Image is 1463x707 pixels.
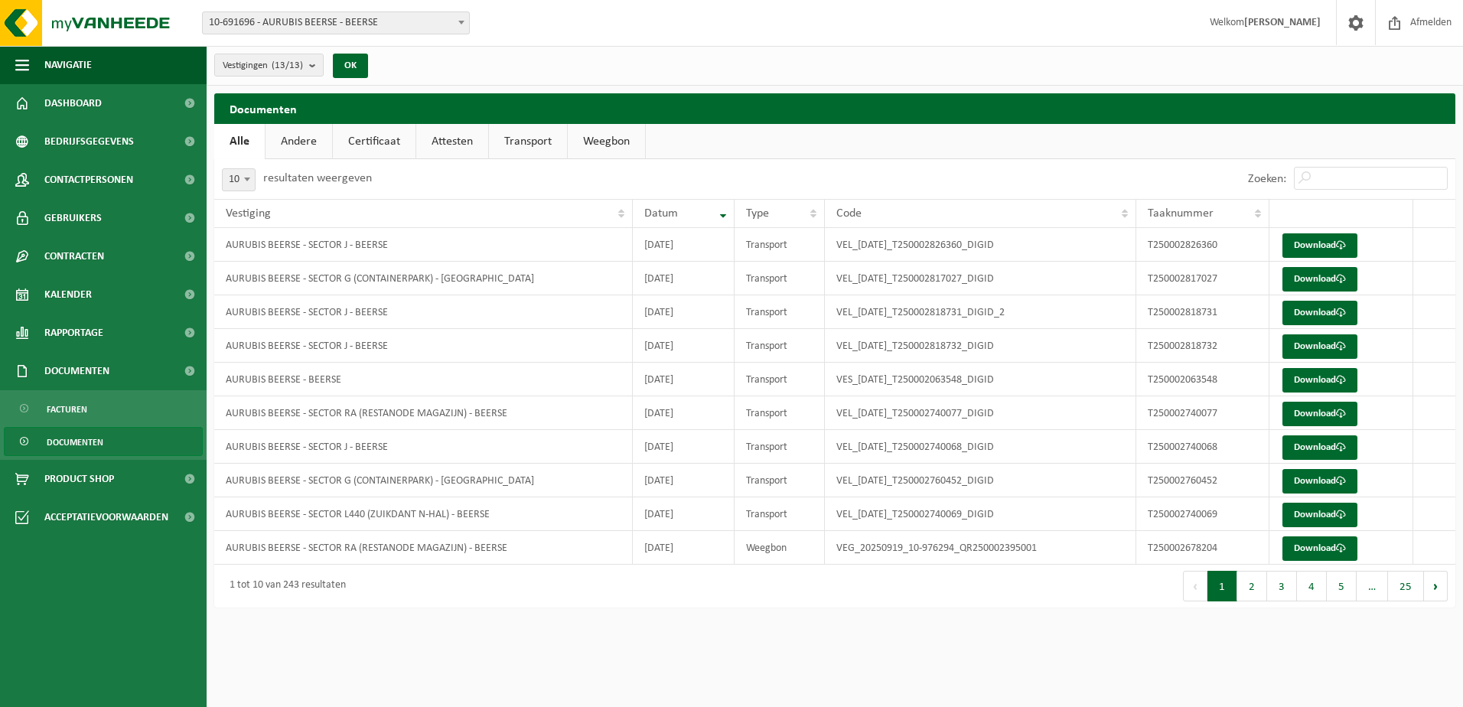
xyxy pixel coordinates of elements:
td: VES_[DATE]_T250002063548_DIGID [825,363,1136,396]
span: Bedrijfsgegevens [44,122,134,161]
span: Datum [644,207,678,220]
td: [DATE] [633,329,735,363]
td: VEL_[DATE]_T250002818731_DIGID_2 [825,295,1136,329]
a: Download [1282,469,1357,494]
td: T250002817027 [1136,262,1269,295]
a: Download [1282,402,1357,426]
a: Documenten [4,427,203,456]
td: VEL_[DATE]_T250002826360_DIGID [825,228,1136,262]
td: Transport [735,497,825,531]
span: Vestiging [226,207,271,220]
td: AURUBIS BEERSE - SECTOR RA (RESTANODE MAGAZIJN) - BEERSE [214,531,633,565]
h2: Documenten [214,93,1455,123]
a: Certificaat [333,124,415,159]
label: Zoeken: [1248,173,1286,185]
a: Transport [489,124,567,159]
span: Documenten [44,352,109,390]
td: AURUBIS BEERSE - SECTOR J - BEERSE [214,329,633,363]
a: Alle [214,124,265,159]
td: Transport [735,329,825,363]
td: VEL_[DATE]_T250002760452_DIGID [825,464,1136,497]
button: Next [1424,571,1448,601]
td: T250002818732 [1136,329,1269,363]
td: Transport [735,430,825,464]
td: Transport [735,363,825,396]
span: 10-691696 - AURUBIS BEERSE - BEERSE [202,11,470,34]
td: Transport [735,396,825,430]
a: Download [1282,503,1357,527]
a: Download [1282,334,1357,359]
button: 1 [1207,571,1237,601]
td: T250002740077 [1136,396,1269,430]
td: VEL_[DATE]_T250002740077_DIGID [825,396,1136,430]
td: AURUBIS BEERSE - SECTOR RA (RESTANODE MAGAZIJN) - BEERSE [214,396,633,430]
td: Transport [735,262,825,295]
span: … [1357,571,1388,601]
button: 5 [1327,571,1357,601]
td: AURUBIS BEERSE - BEERSE [214,363,633,396]
td: T250002818731 [1136,295,1269,329]
span: Gebruikers [44,199,102,237]
button: 3 [1267,571,1297,601]
td: [DATE] [633,531,735,565]
span: Rapportage [44,314,103,352]
td: T250002740069 [1136,497,1269,531]
td: AURUBIS BEERSE - SECTOR L440 (ZUIKDANT N-HAL) - BEERSE [214,497,633,531]
a: Andere [266,124,332,159]
td: VEL_[DATE]_T250002740069_DIGID [825,497,1136,531]
span: 10 [222,168,256,191]
td: Weegbon [735,531,825,565]
button: 2 [1237,571,1267,601]
td: VEL_[DATE]_T250002740068_DIGID [825,430,1136,464]
span: Vestigingen [223,54,303,77]
td: [DATE] [633,464,735,497]
a: Download [1282,301,1357,325]
td: [DATE] [633,497,735,531]
td: T250002063548 [1136,363,1269,396]
td: T250002760452 [1136,464,1269,497]
button: 25 [1388,571,1424,601]
span: Product Shop [44,460,114,498]
span: Navigatie [44,46,92,84]
td: [DATE] [633,228,735,262]
td: Transport [735,464,825,497]
button: Previous [1183,571,1207,601]
span: Dashboard [44,84,102,122]
count: (13/13) [272,60,303,70]
button: Vestigingen(13/13) [214,54,324,77]
a: Facturen [4,394,203,423]
span: Contactpersonen [44,161,133,199]
a: Weegbon [568,124,645,159]
span: Taaknummer [1148,207,1214,220]
td: [DATE] [633,396,735,430]
span: 10 [223,169,255,191]
span: Code [836,207,862,220]
td: VEL_[DATE]_T250002818732_DIGID [825,329,1136,363]
td: AURUBIS BEERSE - SECTOR J - BEERSE [214,430,633,464]
span: Contracten [44,237,104,275]
a: Download [1282,233,1357,258]
label: resultaten weergeven [263,172,372,184]
td: VEG_20250919_10-976294_QR250002395001 [825,531,1136,565]
a: Download [1282,368,1357,393]
td: AURUBIS BEERSE - SECTOR G (CONTAINERPARK) - [GEOGRAPHIC_DATA] [214,262,633,295]
span: Type [746,207,769,220]
button: OK [333,54,368,78]
td: AURUBIS BEERSE - SECTOR J - BEERSE [214,295,633,329]
button: 4 [1297,571,1327,601]
td: [DATE] [633,295,735,329]
span: Acceptatievoorwaarden [44,498,168,536]
span: Facturen [47,395,87,424]
span: Kalender [44,275,92,314]
a: Attesten [416,124,488,159]
a: Download [1282,267,1357,292]
td: T250002740068 [1136,430,1269,464]
td: [DATE] [633,430,735,464]
td: T250002826360 [1136,228,1269,262]
td: VEL_[DATE]_T250002817027_DIGID [825,262,1136,295]
td: [DATE] [633,262,735,295]
a: Download [1282,536,1357,561]
span: Documenten [47,428,103,457]
td: Transport [735,295,825,329]
td: AURUBIS BEERSE - SECTOR J - BEERSE [214,228,633,262]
